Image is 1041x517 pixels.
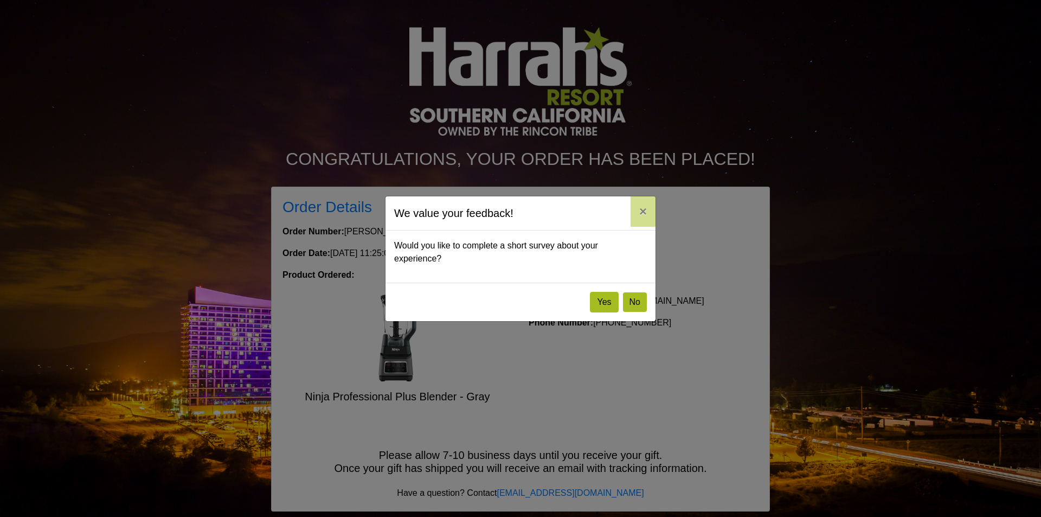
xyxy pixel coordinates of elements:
h5: We value your feedback! [394,205,513,221]
button: Close [631,196,656,227]
button: Yes [590,292,618,312]
button: No [623,292,647,312]
span: × [639,204,647,219]
p: Would you like to complete a short survey about your experience? [394,239,647,265]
